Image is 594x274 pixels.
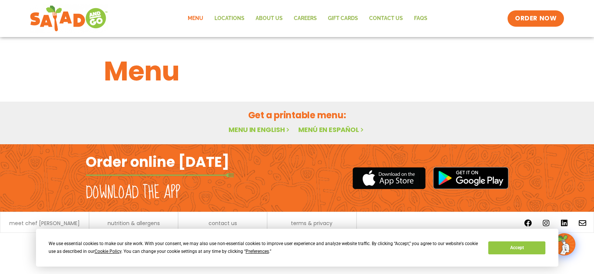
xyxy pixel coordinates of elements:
[209,10,250,27] a: Locations
[104,109,490,122] h2: Get a printable menu:
[408,10,433,27] a: FAQs
[95,249,121,254] span: Cookie Policy
[433,167,509,189] img: google_play
[364,10,408,27] a: Contact Us
[246,249,269,254] span: Preferences
[104,51,490,91] h1: Menu
[86,153,229,171] h2: Order online [DATE]
[182,10,433,27] nav: Menu
[209,221,237,226] a: contact us
[86,173,234,177] img: fork
[36,229,558,267] div: Cookie Consent Prompt
[250,10,288,27] a: About Us
[49,240,479,255] div: We use essential cookies to make our site work. With your consent, we may also use non-essential ...
[288,10,322,27] a: Careers
[229,125,291,134] a: Menu in English
[182,10,209,27] a: Menu
[30,4,108,33] img: new-SAG-logo-768×292
[298,125,365,134] a: Menú en español
[352,166,426,190] img: appstore
[86,182,180,203] h2: Download the app
[108,221,160,226] a: nutrition & allergens
[291,221,332,226] a: terms & privacy
[508,10,564,27] a: ORDER NOW
[9,221,80,226] a: meet chef [PERSON_NAME]
[515,14,557,23] span: ORDER NOW
[322,10,364,27] a: GIFT CARDS
[488,241,545,254] button: Accept
[554,234,575,255] img: wpChatIcon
